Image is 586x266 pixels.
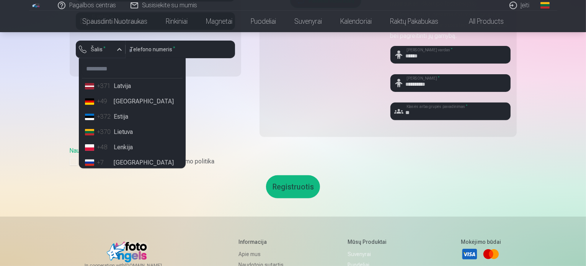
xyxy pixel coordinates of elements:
a: Visa [461,246,478,263]
button: Šalis* [76,41,126,58]
a: Raktų pakabukas [381,11,447,32]
a: Puodeliai [242,11,285,32]
li: [GEOGRAPHIC_DATA] [82,155,183,170]
label: Sutinku su Naudotojo sutartimi ir privatumo politika [70,157,517,166]
a: Kalendoriai [331,11,381,32]
li: Estija [82,109,183,124]
div: [PERSON_NAME] yra privalomas [76,58,126,70]
a: All products [447,11,513,32]
li: Lenkija [82,140,183,155]
li: Lietuva [82,124,183,140]
div: +7 [97,158,113,167]
button: Registruotis [266,175,320,198]
div: +370 [97,127,113,137]
div: +372 [97,112,113,121]
div: +48 [97,143,113,152]
a: Apie mus [238,249,289,259]
a: Rinkiniai [157,11,197,32]
a: Suvenyrai [348,249,403,259]
h5: Mokėjimo būdai [461,238,501,246]
a: Naudotojo sutartis [70,147,118,154]
label: Šalis [88,46,109,53]
a: Spausdinti nuotraukas [73,11,157,32]
h5: Informacija [238,238,289,246]
a: Mastercard [483,246,499,263]
div: +49 [97,97,113,106]
a: Magnetai [197,11,242,32]
div: +371 [97,82,113,91]
div: , [70,146,517,166]
img: /fa2 [32,3,41,8]
li: [GEOGRAPHIC_DATA] [82,94,183,109]
a: Suvenyrai [285,11,331,32]
h5: Mūsų produktai [348,238,403,246]
li: Latvija [82,78,183,94]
